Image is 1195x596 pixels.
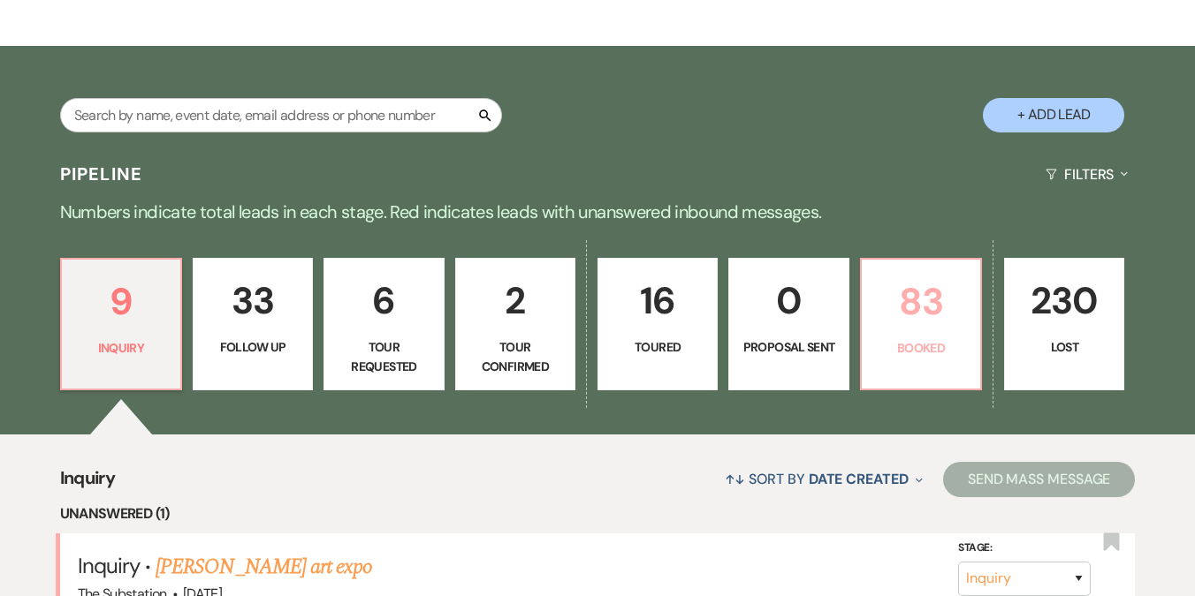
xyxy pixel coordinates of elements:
[958,539,1091,558] label: Stage:
[60,502,1136,525] li: Unanswered (1)
[204,337,301,357] p: Follow Up
[204,271,301,330] p: 33
[609,337,706,357] p: Toured
[335,271,432,330] p: 6
[983,98,1124,132] button: + Add Lead
[1016,337,1113,357] p: Lost
[872,272,970,331] p: 83
[860,258,982,390] a: 83Booked
[809,470,909,488] span: Date Created
[72,338,170,358] p: Inquiry
[597,258,718,390] a: 16Toured
[60,464,116,502] span: Inquiry
[740,271,837,330] p: 0
[72,272,170,331] p: 9
[156,551,372,583] a: [PERSON_NAME] art expo
[728,258,849,390] a: 0Proposal Sent
[78,552,140,579] span: Inquiry
[1016,271,1113,330] p: 230
[1004,258,1124,390] a: 230Lost
[609,271,706,330] p: 16
[60,258,182,390] a: 9Inquiry
[60,98,502,132] input: Search by name, event date, email address or phone number
[872,338,970,358] p: Booked
[323,258,444,390] a: 6Tour Requested
[467,271,564,330] p: 2
[718,456,930,502] button: Sort By Date Created
[1039,151,1135,198] button: Filters
[60,162,143,186] h3: Pipeline
[943,462,1136,497] button: Send Mass Message
[725,470,746,488] span: ↑↓
[193,258,313,390] a: 33Follow Up
[335,337,432,377] p: Tour Requested
[467,337,564,377] p: Tour Confirmed
[740,337,837,357] p: Proposal Sent
[455,258,575,390] a: 2Tour Confirmed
